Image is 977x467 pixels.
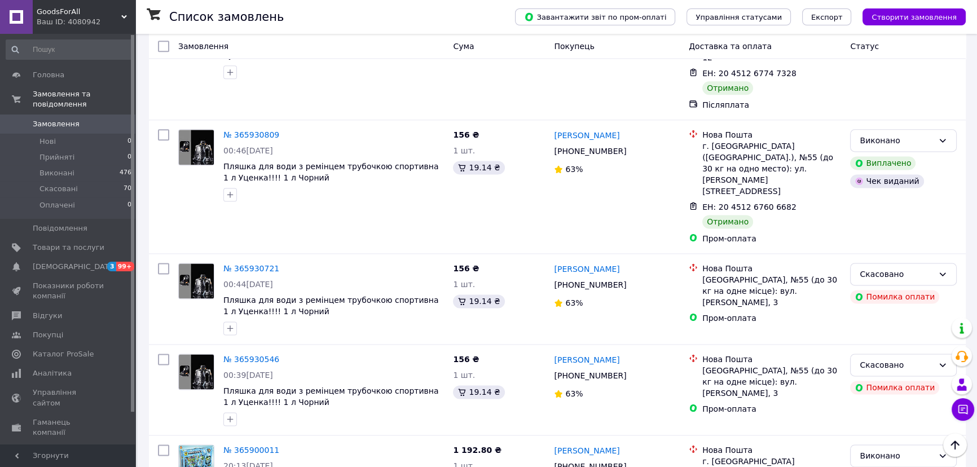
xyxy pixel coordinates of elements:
[552,368,628,384] div: [PHONE_NUMBER]
[702,233,841,244] div: Пром-оплата
[524,12,666,22] span: Завантажити звіт по пром-оплаті
[552,143,628,159] div: [PHONE_NUMBER]
[860,134,934,147] div: Виконано
[850,174,923,188] div: Чек виданий
[554,445,619,456] a: [PERSON_NAME]
[702,354,841,365] div: Нова Пошта
[702,312,841,324] div: Пром-оплата
[850,290,939,303] div: Помилка оплати
[120,168,131,178] span: 476
[39,184,78,194] span: Скасовані
[37,7,121,17] span: GoodsForAll
[33,417,104,438] span: Гаманець компанії
[223,280,273,289] span: 00:44[DATE]
[860,268,934,280] div: Скасовано
[178,263,214,299] a: Фото товару
[686,8,791,25] button: Управління статусами
[850,156,916,170] div: Виплачено
[702,365,841,399] div: [GEOGRAPHIC_DATA], №55 (до 30 кг на одне місце): вул. [PERSON_NAME], 3
[178,42,228,51] span: Замовлення
[223,386,439,407] a: Пляшка для води з ремінцем трубочкою спортивна 1 л Уценка!!!! 1 л Чорний
[33,243,104,253] span: Товари та послуги
[39,168,74,178] span: Виконані
[33,330,63,340] span: Покупці
[850,42,879,51] span: Статус
[702,444,841,456] div: Нова Пошта
[33,368,72,378] span: Аналітика
[223,264,279,273] a: № 365930721
[453,42,474,51] span: Cума
[127,136,131,147] span: 0
[702,99,841,111] div: Післяплата
[33,311,62,321] span: Відгуки
[453,294,504,308] div: 19.14 ₴
[223,371,273,380] span: 00:39[DATE]
[850,381,939,394] div: Помилка оплати
[872,13,957,21] span: Створити замовлення
[124,184,131,194] span: 70
[696,13,782,21] span: Управління статусами
[565,298,583,307] span: 63%
[554,263,619,275] a: [PERSON_NAME]
[223,130,279,139] a: № 365930809
[453,161,504,174] div: 19.14 ₴
[554,130,619,141] a: [PERSON_NAME]
[223,146,273,155] span: 00:46[DATE]
[33,119,80,129] span: Замовлення
[943,433,967,457] button: Наверх
[453,280,475,289] span: 1 шт.
[811,13,843,21] span: Експорт
[453,146,475,155] span: 1 шт.
[178,354,214,390] a: Фото товару
[33,262,116,272] span: [DEMOGRAPHIC_DATA]
[860,450,934,462] div: Виконано
[33,70,64,80] span: Головна
[178,129,214,165] a: Фото товару
[453,446,501,455] span: 1 192.80 ₴
[862,8,966,25] button: Створити замовлення
[453,371,475,380] span: 1 шт.
[952,398,974,421] button: Чат з покупцем
[33,387,104,408] span: Управління сайтом
[515,8,675,25] button: Завантажити звіт по пром-оплаті
[127,200,131,210] span: 0
[33,349,94,359] span: Каталог ProSale
[552,277,628,293] div: [PHONE_NUMBER]
[689,42,772,51] span: Доставка та оплата
[565,389,583,398] span: 63%
[223,162,439,182] a: Пляшка для води з ремінцем трубочкою спортивна 1 л Уценка!!!! 1 л Чорний
[179,130,214,165] img: Фото товару
[33,223,87,233] span: Повідомлення
[702,403,841,415] div: Пром-оплата
[860,359,934,371] div: Скасовано
[453,130,479,139] span: 156 ₴
[702,263,841,274] div: Нова Пошта
[116,262,135,271] span: 99+
[453,385,504,399] div: 19.14 ₴
[223,446,279,455] a: № 365900011
[223,355,279,364] a: № 365930546
[169,10,284,24] h1: Список замовлень
[6,39,133,60] input: Пошук
[223,296,439,316] a: Пляшка для води з ремінцем трубочкою спортивна 1 л Уценка!!!! 1 л Чорний
[702,81,753,95] div: Отримано
[33,89,135,109] span: Замовлення та повідомлення
[702,202,796,212] span: ЕН: 20 4512 6760 6682
[554,42,594,51] span: Покупець
[39,200,75,210] span: Оплачені
[702,69,796,78] span: ЕН: 20 4512 6774 7328
[39,136,56,147] span: Нові
[39,152,74,162] span: Прийняті
[37,17,135,27] div: Ваш ID: 4080942
[802,8,852,25] button: Експорт
[702,215,753,228] div: Отримано
[702,129,841,140] div: Нова Пошта
[33,281,104,301] span: Показники роботи компанії
[127,152,131,162] span: 0
[179,354,214,389] img: Фото товару
[453,355,479,364] span: 156 ₴
[107,262,116,271] span: 3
